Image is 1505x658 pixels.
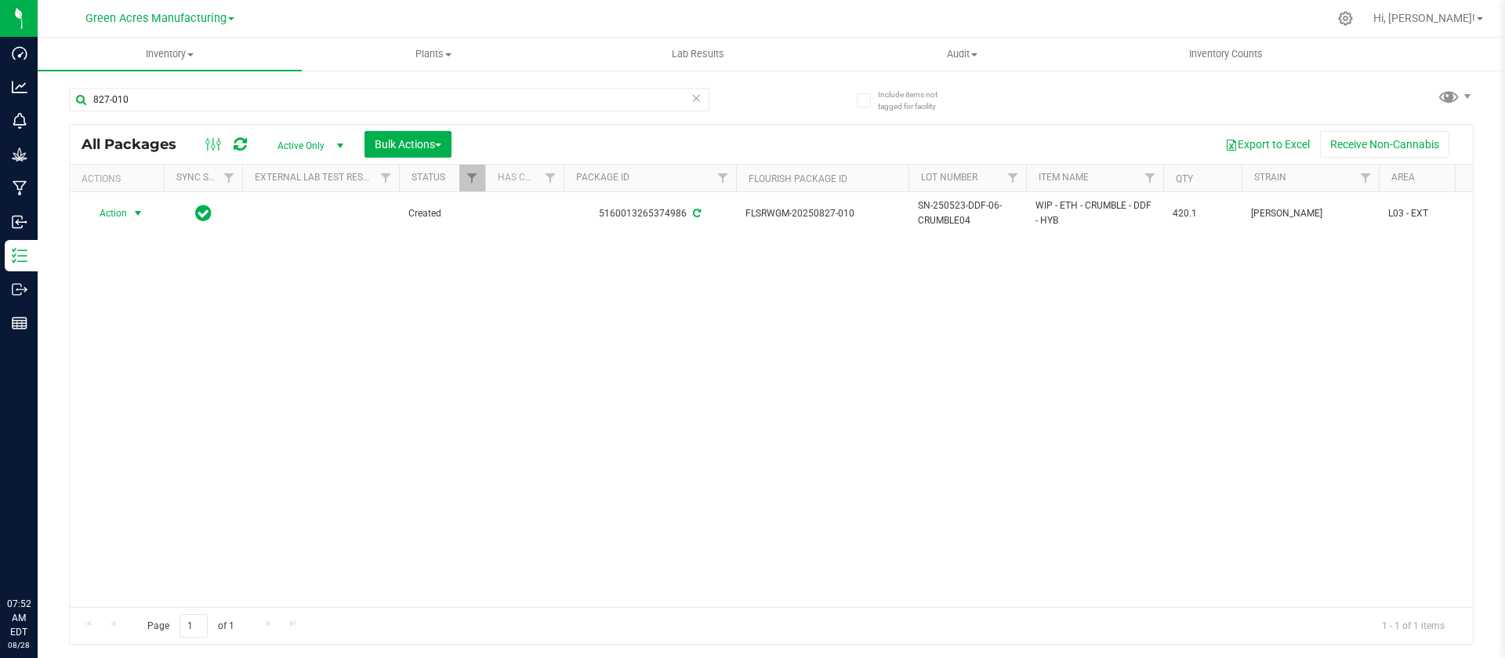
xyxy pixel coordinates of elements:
[1039,172,1089,183] a: Item Name
[7,639,31,651] p: 08/28
[1373,12,1475,24] span: Hi, [PERSON_NAME]!
[12,315,27,331] inline-svg: Reports
[1254,172,1286,183] a: Strain
[691,208,701,219] span: Sync from Compliance System
[12,282,27,297] inline-svg: Outbound
[373,165,399,191] a: Filter
[38,38,302,71] a: Inventory
[485,165,564,192] th: Has COA
[1094,38,1358,71] a: Inventory Counts
[12,214,27,230] inline-svg: Inbound
[255,172,378,183] a: External Lab Test Result
[69,88,709,111] input: Search Package ID, Item Name, SKU, Lot or Part Number...
[561,206,738,221] div: 5160013265374986
[1251,206,1369,221] span: [PERSON_NAME]
[12,113,27,129] inline-svg: Monitoring
[7,597,31,639] p: 07:52 AM EDT
[1320,131,1449,158] button: Receive Non-Cannabis
[918,198,1017,228] span: SN-250523-DDF-06-CRUMBLE04
[651,47,745,61] span: Lab Results
[921,172,977,183] a: Lot Number
[459,165,485,191] a: Filter
[831,47,1093,61] span: Audit
[1369,614,1457,638] span: 1 - 1 of 1 items
[710,165,736,191] a: Filter
[82,173,158,184] div: Actions
[302,38,566,71] a: Plants
[1336,11,1355,26] div: Manage settings
[1000,165,1026,191] a: Filter
[1388,206,1487,221] span: L03 - EXT
[12,248,27,264] inline-svg: Inventory
[134,614,247,638] span: Page of 1
[830,38,1094,71] a: Audit
[1137,165,1163,191] a: Filter
[408,206,476,221] span: Created
[375,138,441,151] span: Bulk Actions
[303,47,565,61] span: Plants
[749,173,847,184] a: Flourish Package ID
[16,533,63,580] iframe: Resource center
[878,89,956,112] span: Include items not tagged for facility
[566,38,830,71] a: Lab Results
[12,45,27,61] inline-svg: Dashboard
[46,530,65,549] iframe: Resource center unread badge
[195,202,212,224] span: In Sync
[12,79,27,95] inline-svg: Analytics
[82,136,192,153] span: All Packages
[85,12,227,25] span: Green Acres Manufacturing
[691,88,702,108] span: Clear
[129,202,148,224] span: select
[1391,172,1415,183] a: Area
[85,202,128,224] span: Action
[576,172,629,183] a: Package ID
[1173,206,1232,221] span: 420.1
[12,147,27,162] inline-svg: Grow
[1353,165,1379,191] a: Filter
[216,165,242,191] a: Filter
[412,172,445,183] a: Status
[176,172,237,183] a: Sync Status
[1035,198,1154,228] span: WIP - ETH - CRUMBLE - DDF - HYB
[12,180,27,196] inline-svg: Manufacturing
[38,47,302,61] span: Inventory
[1168,47,1284,61] span: Inventory Counts
[745,206,899,221] span: FLSRWGM-20250827-010
[364,131,451,158] button: Bulk Actions
[1215,131,1320,158] button: Export to Excel
[1176,173,1193,184] a: Qty
[180,614,208,638] input: 1
[538,165,564,191] a: Filter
